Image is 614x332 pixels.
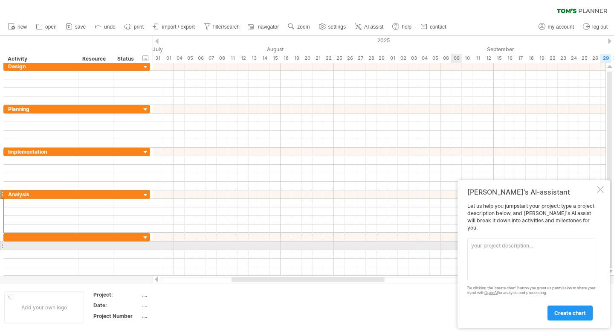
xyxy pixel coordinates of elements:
[93,21,118,32] a: undo
[408,54,419,63] div: Wednesday, 3 September 2025
[217,54,227,63] div: Friday, 8 August 2025
[163,45,387,54] div: August 2025
[451,54,462,63] div: Tuesday, 9 September 2025
[515,54,526,63] div: Wednesday, 17 September 2025
[387,54,398,63] div: Monday, 1 September 2025
[484,290,498,295] a: OpenAI
[4,291,84,323] div: Add your own logo
[93,302,140,309] div: Date:
[581,21,610,32] a: log out
[195,54,206,63] div: Wednesday, 6 August 2025
[8,148,74,156] div: Implementation
[8,62,74,70] div: Design
[547,54,558,63] div: Monday, 22 September 2025
[419,54,430,63] div: Thursday, 4 September 2025
[202,21,242,32] a: filter/search
[142,291,214,298] div: ....
[227,54,238,63] div: Monday, 11 August 2025
[270,54,281,63] div: Friday, 15 August 2025
[134,24,144,30] span: print
[334,54,345,63] div: Monday, 25 August 2025
[467,203,595,320] div: Let us help you jumpstart your project: type a project description below, and [PERSON_NAME]'s AI ...
[82,55,108,63] div: Resource
[302,54,313,63] div: Wednesday, 20 August 2025
[345,54,355,63] div: Tuesday, 26 August 2025
[117,55,136,63] div: Status
[317,21,348,32] a: settings
[313,54,323,63] div: Thursday, 21 August 2025
[93,312,140,320] div: Project Number
[297,24,310,30] span: zoom
[536,54,547,63] div: Friday, 19 September 2025
[153,54,163,63] div: Thursday, 31 July 2025
[430,54,440,63] div: Friday, 5 September 2025
[151,21,197,32] a: import / export
[163,54,174,63] div: Friday, 1 August 2025
[174,54,185,63] div: Monday, 4 August 2025
[355,54,366,63] div: Wednesday, 27 August 2025
[398,54,408,63] div: Tuesday, 2 September 2025
[504,54,515,63] div: Tuesday, 16 September 2025
[8,190,74,198] div: Analysis
[472,54,483,63] div: Thursday, 11 September 2025
[291,54,302,63] div: Tuesday, 19 August 2025
[246,21,281,32] a: navigator
[462,54,472,63] div: Wednesday, 10 September 2025
[547,306,593,320] a: create chart
[467,286,595,295] div: By clicking the 'create chart' button you grant us permission to share your input with for analys...
[286,21,312,32] a: zoom
[34,21,59,32] a: open
[590,54,600,63] div: Friday, 26 September 2025
[75,24,86,30] span: save
[104,24,116,30] span: undo
[390,21,414,32] a: help
[162,24,195,30] span: import / export
[526,54,536,63] div: Thursday, 18 September 2025
[558,54,568,63] div: Tuesday, 23 September 2025
[554,310,586,316] span: create chart
[328,24,346,30] span: settings
[353,21,386,32] a: AI assist
[377,54,387,63] div: Friday, 29 August 2025
[213,24,240,30] span: filter/search
[206,54,217,63] div: Thursday, 7 August 2025
[483,54,494,63] div: Friday, 12 September 2025
[430,24,446,30] span: contact
[281,54,291,63] div: Monday, 18 August 2025
[592,24,608,30] span: log out
[440,54,451,63] div: Monday, 8 September 2025
[494,54,504,63] div: Monday, 15 September 2025
[364,24,383,30] span: AI assist
[64,21,88,32] a: save
[467,188,595,196] div: [PERSON_NAME]'s AI-assistant
[93,291,140,298] div: Project:
[258,24,279,30] span: navigator
[323,54,334,63] div: Friday, 22 August 2025
[548,24,574,30] span: my account
[418,21,449,32] a: contact
[238,54,249,63] div: Tuesday, 12 August 2025
[6,21,29,32] a: new
[366,54,377,63] div: Thursday, 28 August 2025
[249,54,259,63] div: Wednesday, 13 August 2025
[8,105,74,113] div: Planning
[579,54,590,63] div: Thursday, 25 September 2025
[568,54,579,63] div: Wednesday, 24 September 2025
[122,21,146,32] a: print
[259,54,270,63] div: Thursday, 14 August 2025
[402,24,411,30] span: help
[45,24,57,30] span: open
[8,55,73,63] div: Activity
[185,54,195,63] div: Tuesday, 5 August 2025
[536,21,576,32] a: my account
[142,312,214,320] div: ....
[600,54,611,63] div: Monday, 29 September 2025
[142,302,214,309] div: ....
[17,24,27,30] span: new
